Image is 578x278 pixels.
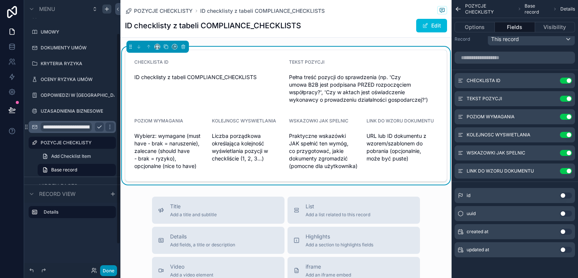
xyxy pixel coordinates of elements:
[467,150,525,156] span: WSKAZOWKI JAK SPELNIC
[212,118,276,124] span: KOLEJNOSC WYSWIETLANIA
[134,7,193,15] span: POZYCJE CHECKLISTY
[38,150,116,162] a: Add Checklist Item
[367,118,434,124] span: LINK DO WZORU DOKUMENTU
[200,7,325,15] a: ID checklisty z tabeli COMPLIANCE_CHECKLISTS
[467,132,530,138] span: KOLEJNOSC WYSWIETLANIA
[51,153,91,159] span: Add Checklist Item
[24,203,120,226] div: scrollable content
[39,5,55,13] span: Menu
[467,211,476,217] span: uuid
[306,212,370,218] span: Add a list related to this record
[152,197,284,224] button: TitleAdd a title and subtitle
[41,140,111,146] label: POZYCJE CHECKLISTY
[467,114,514,120] span: POZIOM WYMAGANIA
[467,96,502,102] span: TEKST POZYCJI
[465,3,514,15] span: POZYCJE CHECKLISTY
[44,209,110,215] label: Details
[467,192,470,199] span: id
[41,45,111,51] label: DOKUMENTY UMÓW
[38,164,116,176] a: Base record
[152,227,284,254] button: DetailsAdd fields, a title or description
[39,190,76,198] span: Record view
[287,197,420,224] button: ListAdd a list related to this record
[134,59,169,65] span: CHECKLISTA ID
[134,132,206,170] span: Wybierz: wymagane (must have - brak = naruszenie), zalecane (should have - brak = ryzyko), opcjon...
[416,19,447,32] button: Edit
[289,59,324,65] span: TEKST POZYCJI
[306,272,351,278] span: Add an iframe embed
[39,182,78,190] span: Hidden pages
[289,73,438,104] span: Pełna treść pozycji do sprawdzenia (np. 'Czy umowa B2B jest podpisana PRZED rozpoczęciem współpra...
[306,233,373,240] span: Highlights
[41,92,114,98] label: ODPOWIEDZI W [GEOGRAPHIC_DATA]
[306,242,373,248] span: Add a section to highlights fields
[125,20,301,31] h1: ID checklisty z tabeli COMPLIANCE_CHECKLISTS
[491,35,519,43] span: This record
[488,33,575,46] button: This record
[289,118,348,124] span: WSKAZOWKI JAK SPELNIC
[134,118,183,124] span: POZIOM WYMAGANIA
[560,6,575,12] span: Details
[455,22,495,32] button: Options
[51,167,77,173] span: Base record
[41,108,111,114] label: UZASADNIENIA BIZNESOWE
[367,132,438,162] span: URL lub ID dokumentu z wzorem/szablonem do pobrania (opcjonalnie, może być puste)
[287,227,420,254] button: HighlightsAdd a section to highlights fields
[134,73,283,81] span: ID checklisty z tabeli COMPLIANCE_CHECKLISTS
[41,76,111,82] label: OCENY RYZYKA UMÓW
[41,29,111,35] label: UMOWY
[306,203,370,210] span: List
[170,203,217,210] span: Title
[467,168,534,174] span: LINK DO WZORU DOKUMENTU
[170,272,213,278] span: Add a video element
[289,132,360,170] span: Praktyczne wskazówki JAK spełnić ten wymóg, co przygotować, jakie dokumenty zgromadzić (pomocne d...
[525,3,550,15] span: Base record
[125,7,193,15] a: POZYCJE CHECKLISTY
[467,229,488,235] span: created at
[467,247,489,253] span: updated at
[170,233,235,240] span: Details
[467,78,500,84] span: CHECKLISTA ID
[495,22,535,32] button: Fields
[212,132,283,162] span: Liczba porządkowa określająca kolejność wyświetlania pozycji w checkliście (1, 2, 3...)
[170,212,217,218] span: Add a title and subtitle
[455,36,485,42] label: Record
[41,61,111,67] label: KRYTERIA RYZYKA
[100,265,117,276] button: Done
[170,242,235,248] span: Add fields, a title or description
[170,263,213,270] span: Video
[535,22,575,32] button: Visibility
[306,263,351,270] span: iframe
